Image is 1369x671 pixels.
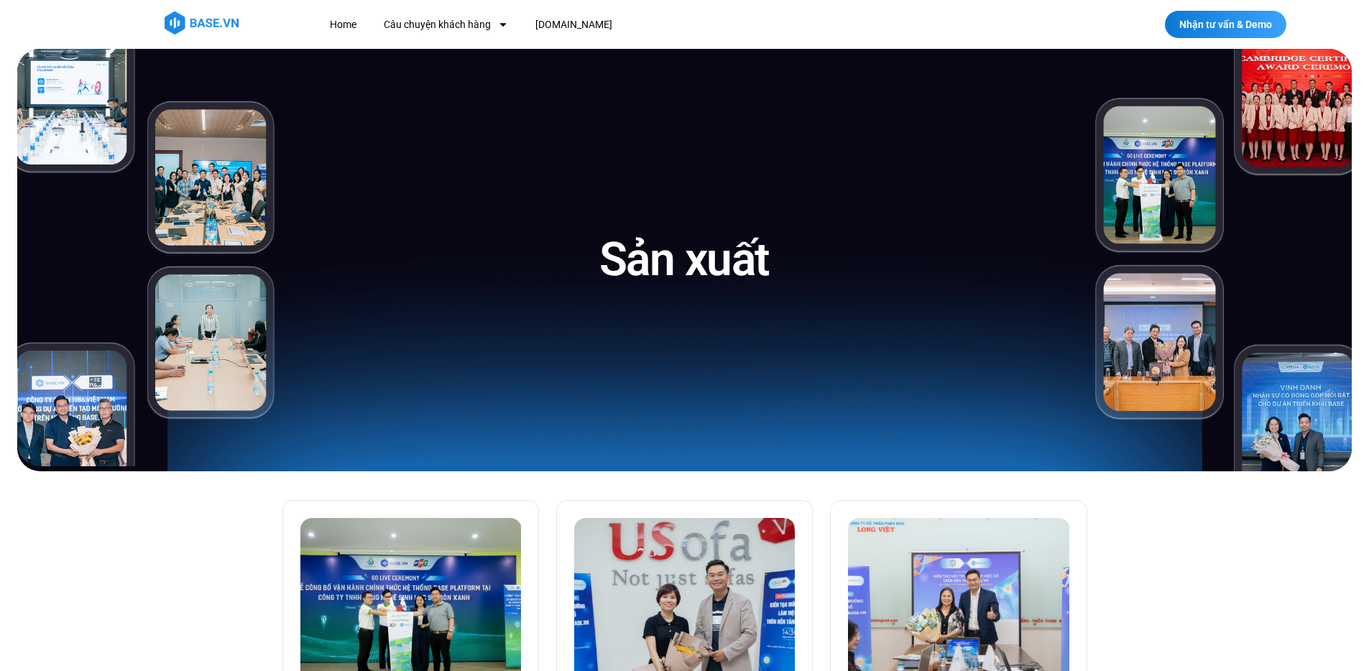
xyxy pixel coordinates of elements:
nav: Menu [319,11,876,38]
span: Nhận tư vấn & Demo [1179,19,1272,29]
a: Home [319,11,367,38]
h1: Sản xuất [599,230,770,290]
a: [DOMAIN_NAME] [525,11,623,38]
a: Nhận tư vấn & Demo [1165,11,1286,38]
a: Câu chuyện khách hàng [373,11,519,38]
